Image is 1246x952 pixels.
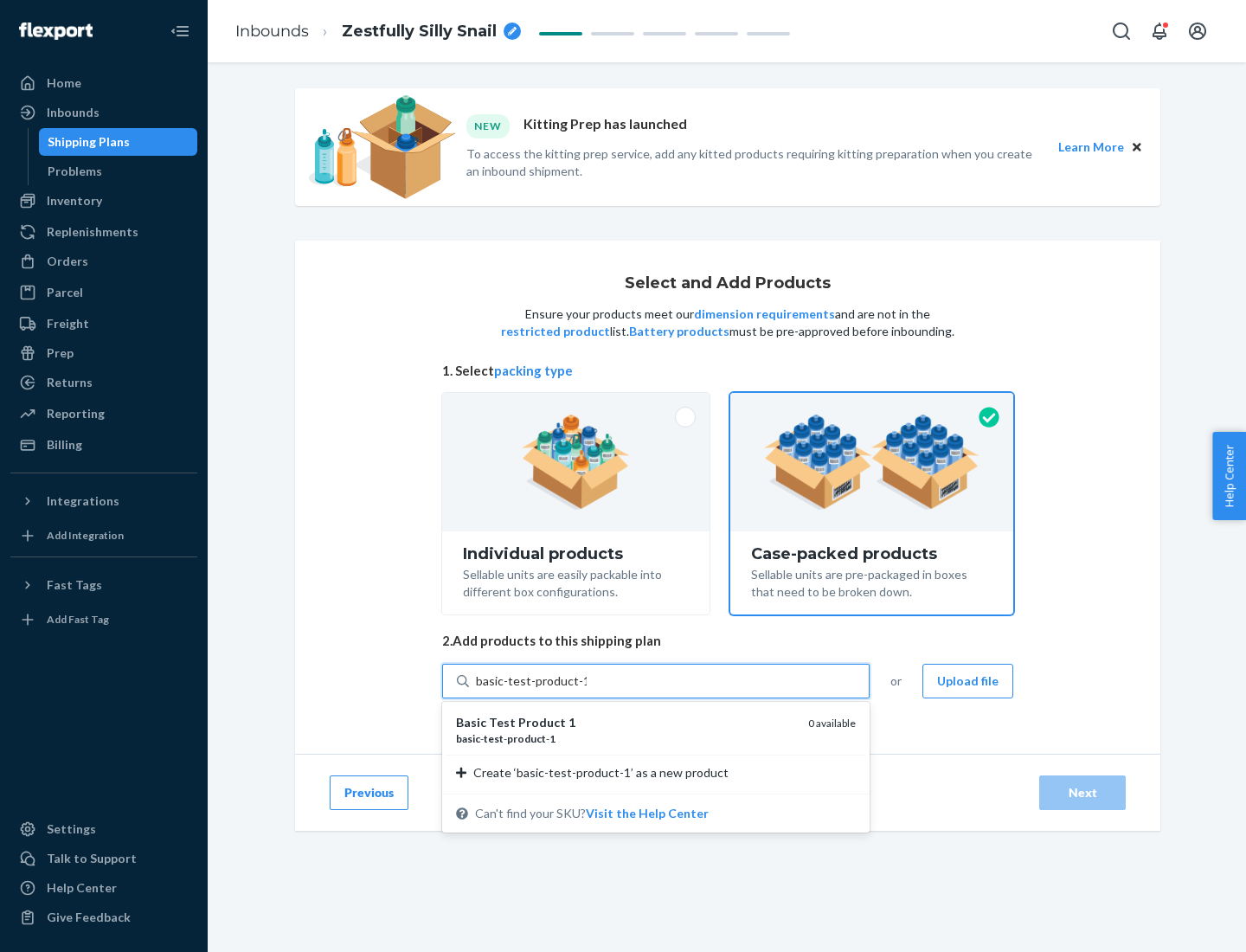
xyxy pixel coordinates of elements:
[1180,14,1215,48] button: Open account menu
[330,775,408,810] button: Previous
[1054,784,1111,801] div: Next
[10,218,197,246] a: Replenishments
[507,732,546,745] em: product
[466,114,510,138] div: NEW
[47,436,82,453] div: Billing
[694,306,835,323] button: dimension requirements
[549,732,556,745] em: 1
[39,128,198,156] a: Shipping Plans
[475,805,709,822] span: Can't find your SKU?
[922,664,1013,698] button: Upload file
[463,545,689,563] div: Individual products
[484,732,504,745] em: test
[489,715,516,730] em: Test
[47,612,109,627] div: Add Fast Tag
[47,223,138,241] div: Replenishments
[47,374,93,391] div: Returns
[522,415,630,510] img: individual-pack.facf35554cb0f1810c75b2bd6df2d64e.png
[10,400,197,428] a: Reporting
[456,731,794,746] div: - - -
[39,158,198,185] a: Problems
[10,845,197,872] a: Talk to Support
[19,23,93,40] img: Flexport logo
[47,284,83,301] div: Parcel
[47,104,100,121] div: Inbounds
[1058,138,1124,157] button: Learn More
[629,323,729,340] button: Battery products
[10,904,197,931] button: Give Feedback
[10,874,197,902] a: Help Center
[47,492,119,510] div: Integrations
[10,99,197,126] a: Inbounds
[47,192,102,209] div: Inventory
[10,487,197,515] button: Integrations
[47,253,88,270] div: Orders
[10,522,197,550] a: Add Integration
[518,715,566,730] em: Product
[10,571,197,599] button: Fast Tags
[10,310,197,338] a: Freight
[473,764,729,782] span: Create ‘basic-test-product-1’ as a new product
[10,187,197,215] a: Inventory
[442,362,1013,380] span: 1. Select
[568,715,575,730] em: 1
[1212,432,1246,520] button: Help Center
[10,369,197,396] a: Returns
[1142,14,1177,48] button: Open notifications
[10,69,197,97] a: Home
[808,717,856,730] span: 0 available
[890,672,902,690] span: or
[463,563,689,601] div: Sellable units are easily packable into different box configurations.
[10,279,197,306] a: Parcel
[494,362,573,380] button: packing type
[342,21,497,43] span: Zestfully Silly Snail
[10,431,197,459] a: Billing
[1039,775,1126,810] button: Next
[586,805,709,822] button: Basic Test Product 1basic-test-product-10 availableCreate ‘basic-test-product-1’ as a new product...
[764,415,979,510] img: case-pack.59cecea509d18c883b923b81aeac6d0b.png
[47,528,124,543] div: Add Integration
[222,6,535,57] ol: breadcrumbs
[47,576,102,594] div: Fast Tags
[10,339,197,367] a: Prep
[235,22,309,41] a: Inbounds
[47,405,105,422] div: Reporting
[523,114,687,138] p: Kitting Prep has launched
[47,820,96,838] div: Settings
[47,850,137,867] div: Talk to Support
[48,133,130,151] div: Shipping Plans
[501,323,610,340] button: restricted product
[47,74,81,92] div: Home
[476,672,587,690] input: Basic Test Product 1basic-test-product-10 availableCreate ‘basic-test-product-1’ as a new product...
[1127,138,1146,157] button: Close
[48,163,102,180] div: Problems
[10,606,197,634] a: Add Fast Tag
[47,344,74,362] div: Prep
[751,563,992,601] div: Sellable units are pre-packaged in boxes that need to be broken down.
[10,248,197,275] a: Orders
[47,879,117,897] div: Help Center
[456,732,480,745] em: basic
[10,815,197,843] a: Settings
[466,145,1043,180] p: To access the kitting prep service, add any kitted products requiring kitting preparation when yo...
[1104,14,1139,48] button: Open Search Box
[751,545,992,563] div: Case-packed products
[625,275,831,293] h1: Select and Add Products
[47,315,89,332] div: Freight
[456,715,486,730] em: Basic
[163,14,197,48] button: Close Navigation
[442,632,1013,650] span: 2. Add products to this shipping plan
[499,306,956,340] p: Ensure your products meet our and are not in the list. must be pre-approved before inbounding.
[47,909,131,926] div: Give Feedback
